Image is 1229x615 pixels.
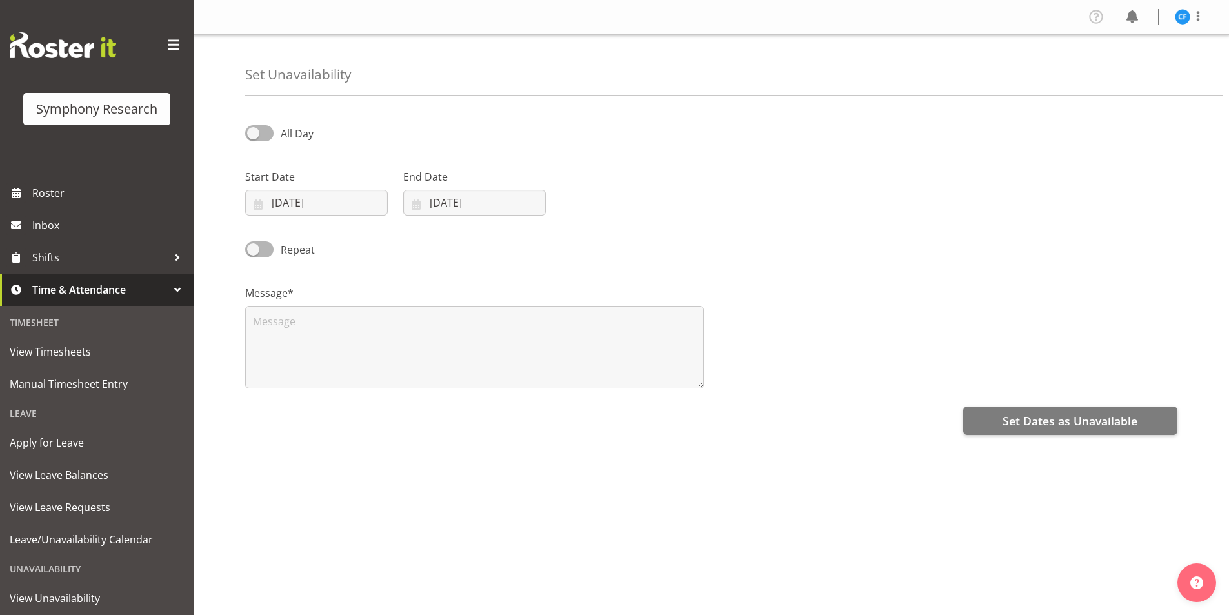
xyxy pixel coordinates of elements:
[3,336,190,368] a: View Timesheets
[32,216,187,235] span: Inbox
[3,582,190,614] a: View Unavailability
[10,498,184,517] span: View Leave Requests
[10,433,184,452] span: Apply for Leave
[32,280,168,299] span: Time & Attendance
[1190,576,1203,589] img: help-xxl-2.png
[274,242,315,257] span: Repeat
[3,556,190,582] div: Unavailability
[32,248,168,267] span: Shifts
[3,427,190,459] a: Apply for Leave
[10,374,184,394] span: Manual Timesheet Entry
[403,190,546,216] input: Click to select...
[3,491,190,523] a: View Leave Requests
[3,523,190,556] a: Leave/Unavailability Calendar
[963,407,1177,435] button: Set Dates as Unavailable
[36,99,157,119] div: Symphony Research
[10,342,184,361] span: View Timesheets
[3,368,190,400] a: Manual Timesheet Entry
[10,465,184,485] span: View Leave Balances
[245,190,388,216] input: Click to select...
[10,589,184,608] span: View Unavailability
[10,530,184,549] span: Leave/Unavailability Calendar
[281,126,314,141] span: All Day
[1175,9,1190,25] img: casey-faumuina11857.jpg
[32,183,187,203] span: Roster
[3,459,190,491] a: View Leave Balances
[3,400,190,427] div: Leave
[245,169,388,185] label: Start Date
[10,32,116,58] img: Rosterit website logo
[403,169,546,185] label: End Date
[1003,412,1137,429] span: Set Dates as Unavailable
[3,309,190,336] div: Timesheet
[245,285,704,301] label: Message*
[245,67,351,82] h4: Set Unavailability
